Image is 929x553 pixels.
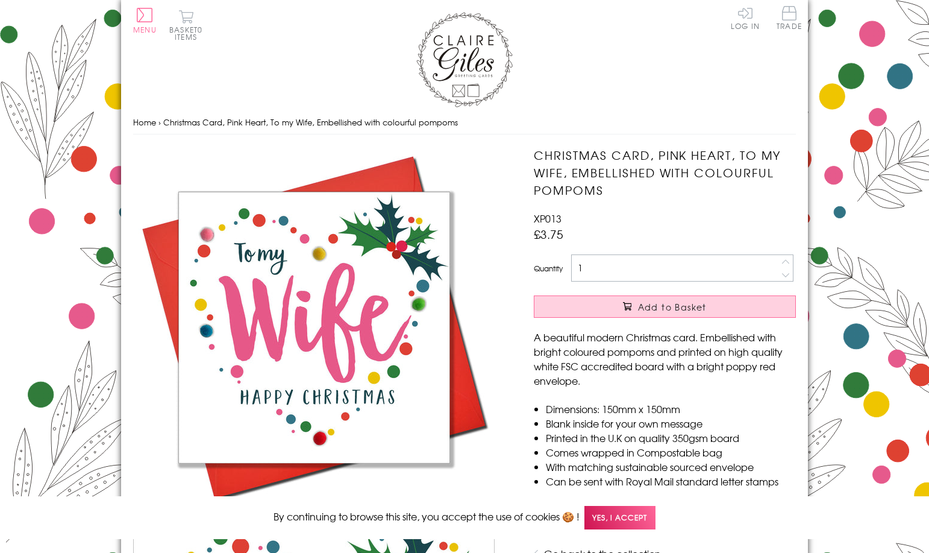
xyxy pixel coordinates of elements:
[731,6,760,30] a: Log In
[163,116,458,128] span: Christmas Card, Pink Heart, To my Wife, Embellished with colourful pompoms
[133,24,157,35] span: Menu
[546,460,796,474] li: With matching sustainable sourced envelope
[638,301,707,313] span: Add to Basket
[133,110,796,135] nav: breadcrumbs
[777,6,802,30] span: Trade
[169,10,202,40] button: Basket0 items
[534,263,563,274] label: Quantity
[584,506,655,529] span: Yes, I accept
[546,474,796,488] li: Can be sent with Royal Mail standard letter stamps
[133,8,157,33] button: Menu
[546,416,796,431] li: Blank inside for your own message
[158,116,161,128] span: ›
[546,402,796,416] li: Dimensions: 150mm x 150mm
[133,147,495,508] img: Christmas Card, Pink Heart, To my Wife, Embellished with colourful pompoms
[534,147,796,198] h1: Christmas Card, Pink Heart, To my Wife, Embellished with colourful pompoms
[546,431,796,445] li: Printed in the U.K on quality 350gsm board
[534,295,796,318] button: Add to Basket
[534,226,563,242] span: £3.75
[416,12,513,107] img: Claire Giles Greetings Cards
[546,445,796,460] li: Comes wrapped in Compostable bag
[534,211,561,226] span: XP013
[175,24,202,42] span: 0 items
[777,6,802,32] a: Trade
[133,116,156,128] a: Home
[534,330,796,388] p: A beautiful modern Christmas card. Embellished with bright coloured pompoms and printed on high q...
